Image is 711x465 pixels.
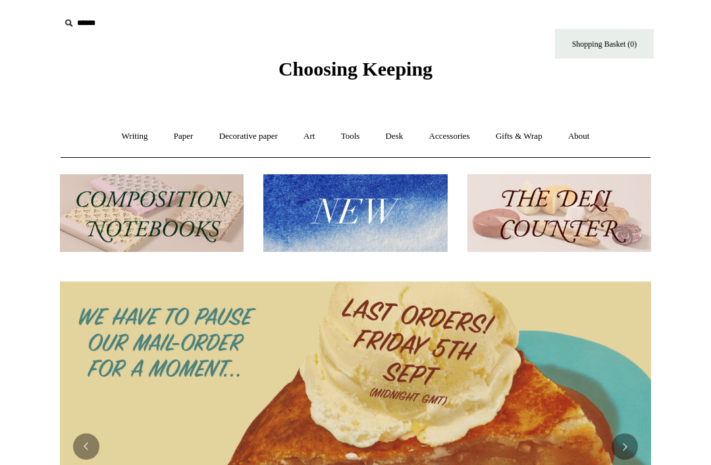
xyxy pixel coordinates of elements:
a: Art [292,119,327,154]
a: Desk [374,119,415,154]
a: Choosing Keeping [278,68,433,78]
a: Accessories [417,119,482,154]
a: Tools [329,119,372,154]
a: Writing [110,119,160,154]
img: The Deli Counter [467,174,651,253]
a: About [556,119,602,154]
a: Shopping Basket (0) [555,29,654,59]
a: Paper [162,119,205,154]
img: New.jpg__PID:f73bdf93-380a-4a35-bcfe-7823039498e1 [263,174,447,253]
button: Next [612,433,638,460]
a: Decorative paper [207,119,290,154]
button: Previous [73,433,99,460]
a: Gifts & Wrap [484,119,554,154]
span: Choosing Keeping [278,58,433,80]
img: 202302 Composition ledgers.jpg__PID:69722ee6-fa44-49dd-a067-31375e5d54ec [60,174,244,253]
